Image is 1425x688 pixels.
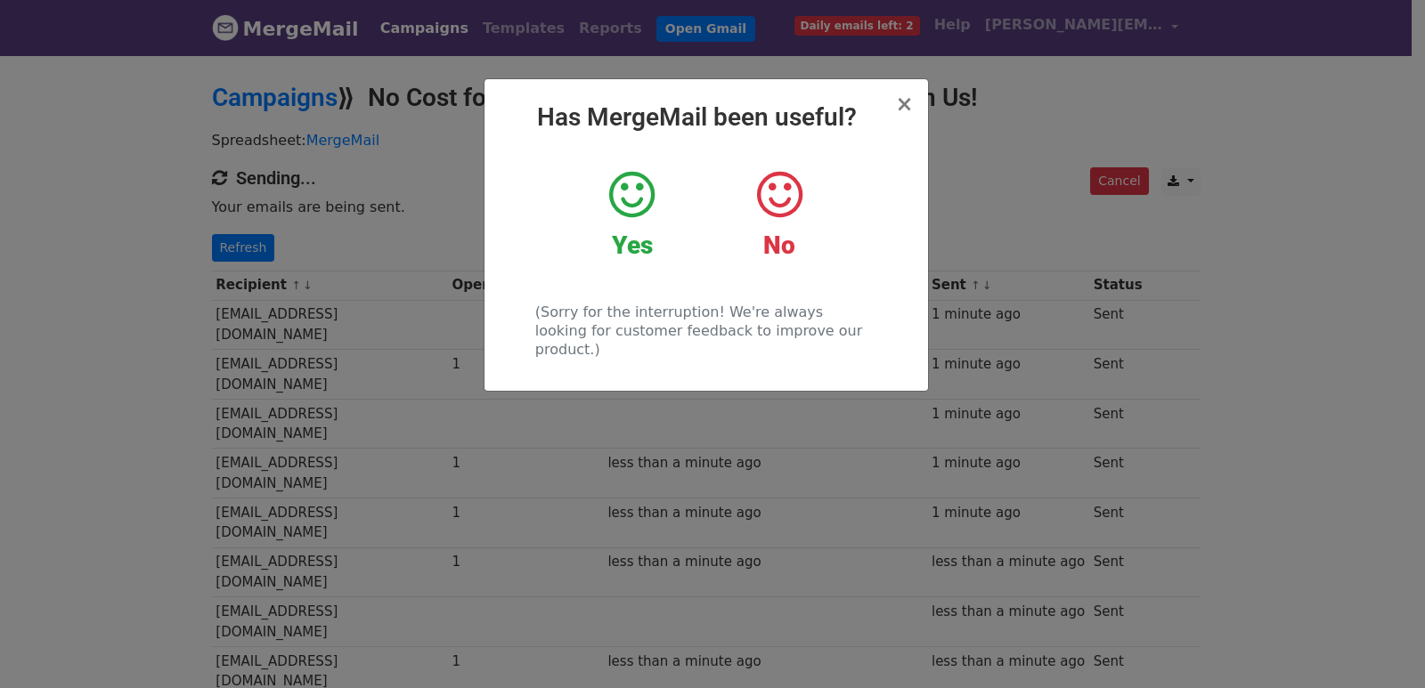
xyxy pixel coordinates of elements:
strong: No [763,231,795,260]
iframe: Chat Widget [1336,603,1425,688]
a: No [719,168,839,261]
span: × [895,92,913,117]
button: Close [895,93,913,115]
strong: Yes [612,231,653,260]
h2: Has MergeMail been useful? [499,102,914,133]
p: (Sorry for the interruption! We're always looking for customer feedback to improve our product.) [535,303,876,359]
a: Yes [572,168,692,261]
